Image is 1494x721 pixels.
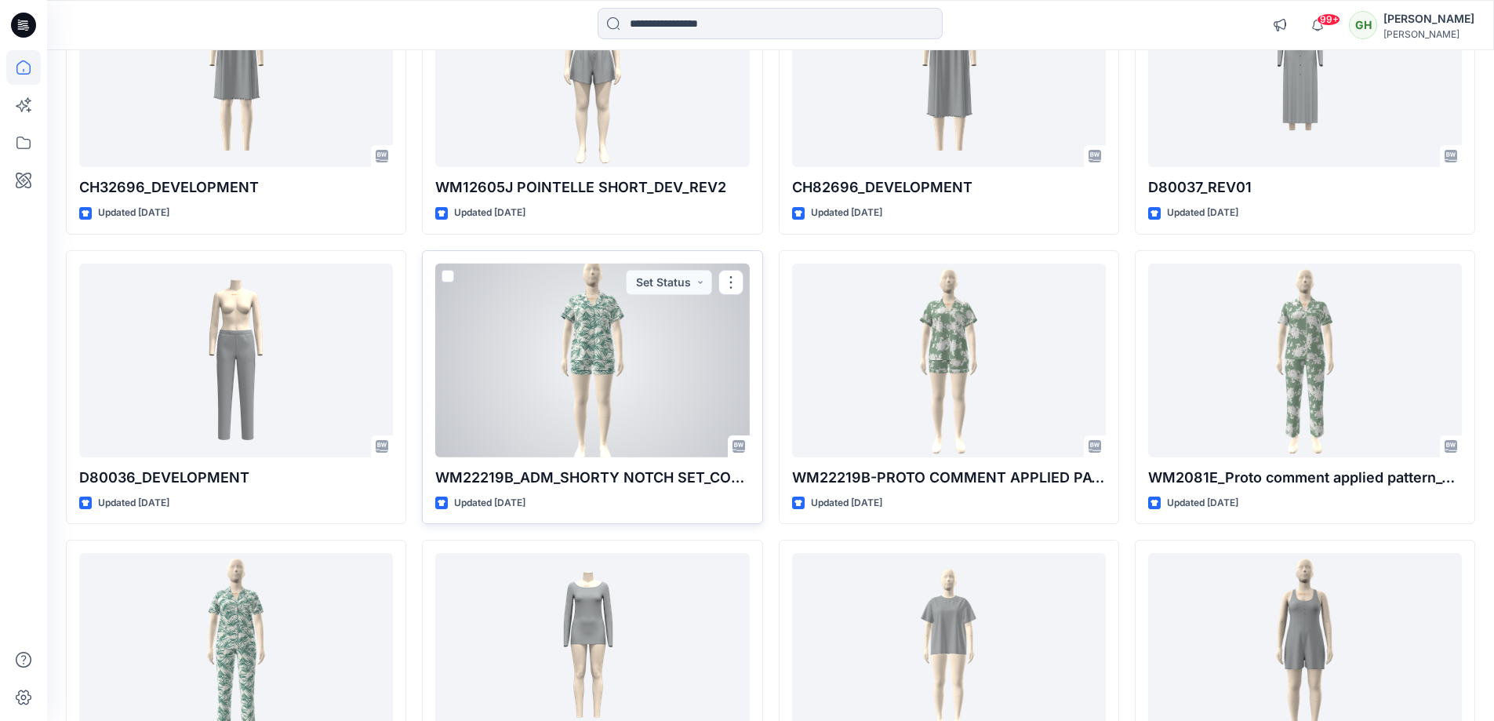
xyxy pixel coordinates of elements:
div: GH [1349,11,1377,39]
p: WM12605J POINTELLE SHORT_DEV_REV2 [435,177,749,198]
a: D80036_DEVELOPMENT [79,264,393,457]
p: Updated [DATE] [811,495,882,512]
p: Updated [DATE] [1167,495,1238,512]
a: WM22219B-PROTO COMMENT APPLIED PATTERN_COLORWAY_REV12 [792,264,1106,457]
p: WM2081E_Proto comment applied pattern_Colorway_REV12 [1148,467,1462,489]
p: Updated [DATE] [811,205,882,221]
span: 99+ [1317,13,1340,26]
p: Updated [DATE] [98,205,169,221]
p: Updated [DATE] [98,495,169,512]
p: WM22219B_ADM_SHORTY NOTCH SET_COLORWAY [435,467,749,489]
p: WM22219B-PROTO COMMENT APPLIED PATTERN_COLORWAY_REV12 [792,467,1106,489]
a: WM2081E_Proto comment applied pattern_Colorway_REV12 [1148,264,1462,457]
div: [PERSON_NAME] [1383,28,1474,40]
p: Updated [DATE] [1167,205,1238,221]
p: Updated [DATE] [454,495,525,512]
p: CH32696_DEVELOPMENT [79,177,393,198]
p: D80037_REV01 [1148,177,1462,198]
a: WM22219B_ADM_SHORTY NOTCH SET_COLORWAY [435,264,749,457]
p: D80036_DEVELOPMENT [79,467,393,489]
p: Updated [DATE] [454,205,525,221]
div: [PERSON_NAME] [1383,9,1474,28]
p: CH82696_DEVELOPMENT [792,177,1106,198]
